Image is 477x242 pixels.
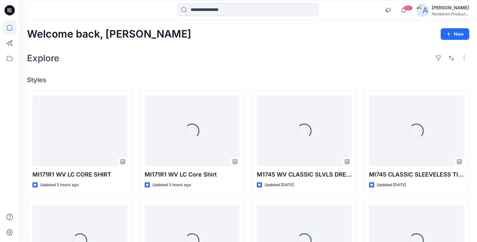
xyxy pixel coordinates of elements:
p: MI171R1 WV LC CORE SHIRT [32,170,127,179]
p: Updated [DATE] [377,182,406,188]
p: Updated 3 hours ago [152,182,191,188]
span: 99+ [403,5,413,11]
div: Nordstrom Product... [432,12,469,16]
button: New [441,28,469,40]
p: MI171R1 WV LC Core Shirt [145,170,239,179]
img: avatar [416,4,429,17]
h4: Styles [27,76,469,84]
p: Updated [DATE] [265,182,294,188]
div: [PERSON_NAME] [432,4,469,12]
p: Updated 3 hours ago [40,182,79,188]
h2: Welcome back, [PERSON_NAME] [27,28,191,40]
h2: Explore [27,53,59,63]
p: M1745 WV CLASSIC SLVLS DRESS [257,170,352,179]
p: MI745 CLASSIC SLEEVELESS TIER DRESS [369,170,464,179]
